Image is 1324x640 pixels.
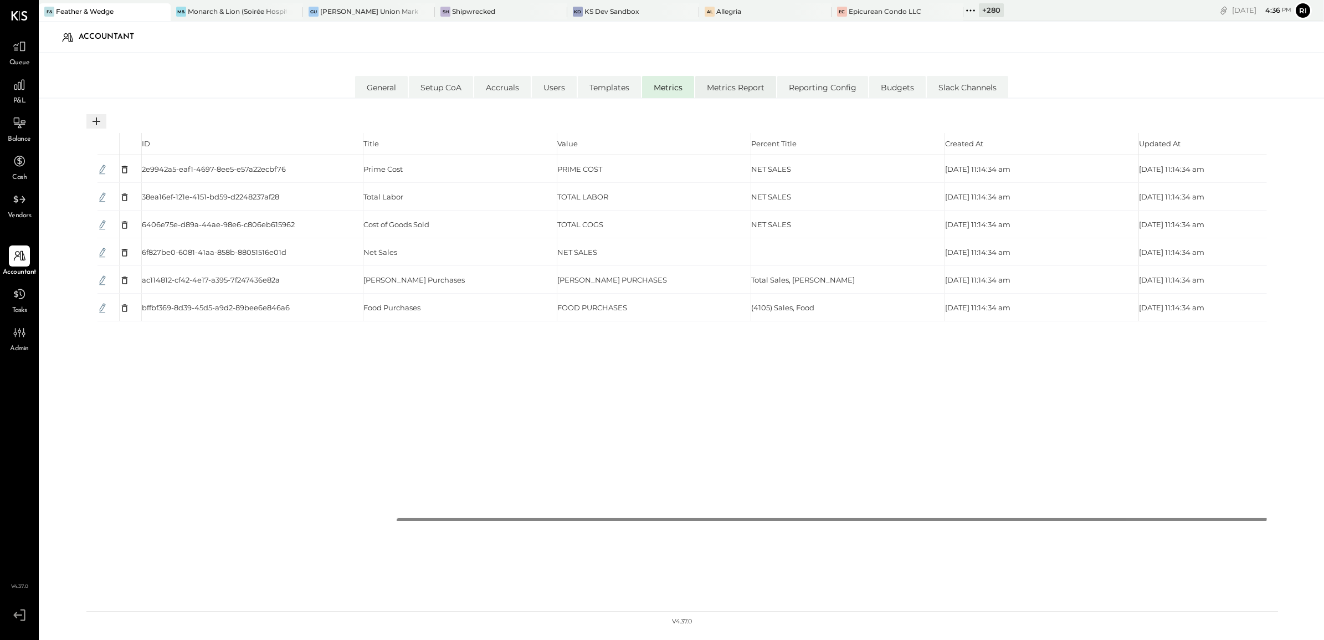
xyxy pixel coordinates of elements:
[86,114,106,129] button: add new metric
[705,7,715,17] div: Al
[532,76,577,98] li: Users
[1,112,38,145] a: Balance
[642,76,694,98] li: Metrics
[363,192,403,202] div: Total Labor
[578,76,641,98] li: Templates
[363,219,429,230] div: Cost of Goods Sold
[945,133,1139,155] div: Created At
[751,275,855,285] div: Total Sales, [PERSON_NAME]
[751,164,791,175] div: NET SALES
[79,28,145,46] div: Accountant
[584,7,639,16] div: KS Dev Sandbox
[557,275,667,285] div: [PERSON_NAME] PURCHASES
[751,219,791,230] div: NET SALES
[557,164,602,175] div: PRIME COST
[945,192,1010,202] div: [DATE] 11:14:34 am
[557,133,751,155] div: Value
[557,247,597,258] div: NET SALES
[13,96,26,106] span: P&L
[1,151,38,183] a: Cash
[1,245,38,278] a: Accountant
[557,303,627,313] div: FOOD PURCHASES
[142,303,290,313] div: bffbf369-8d39-45d5-a9d2-89bee6e846a6
[8,211,32,221] span: Vendors
[1,36,38,68] a: Queue
[363,133,557,155] div: Title
[837,7,847,17] div: EC
[777,76,868,98] li: Reporting Config
[10,344,29,354] span: Admin
[945,303,1010,313] div: [DATE] 11:14:34 am
[927,76,1008,98] li: Slack Channels
[945,219,1010,230] div: [DATE] 11:14:34 am
[363,247,397,258] div: Net Sales
[309,7,319,17] div: GU
[716,7,741,16] div: Allegria
[409,76,473,98] li: Setup CoA
[320,7,418,16] div: [PERSON_NAME] Union Market
[142,247,286,258] div: 6f827be0-6081-41aa-858b-88051516e01d
[751,133,945,155] div: Percent Title
[1,284,38,316] a: Tasks
[1139,303,1204,313] div: [DATE] 11:14:34 am
[355,76,408,98] li: General
[363,303,420,313] div: Food Purchases
[44,7,54,17] div: F&
[142,219,295,230] div: 6406e75e-d89a-44ae-98e6-c806eb615962
[573,7,583,17] div: KD
[751,192,791,202] div: NET SALES
[1139,164,1204,175] div: [DATE] 11:14:34 am
[3,268,37,278] span: Accountant
[1218,4,1229,16] div: copy link
[9,58,30,68] span: Queue
[142,275,280,285] div: ac114812-cf42-4e17-a395-7f247436e82a
[869,76,926,98] li: Budgets
[945,275,1010,285] div: [DATE] 11:14:34 am
[440,7,450,17] div: Sh
[1,189,38,221] a: Vendors
[56,7,114,16] div: Feather & Wedge
[1139,192,1204,202] div: [DATE] 11:14:34 am
[557,219,603,230] div: TOTAL COGS
[12,306,27,316] span: Tasks
[363,275,465,285] div: [PERSON_NAME] Purchases
[8,135,31,145] span: Balance
[672,617,692,626] div: v 4.37.0
[557,192,608,202] div: TOTAL LABOR
[979,3,1004,17] div: + 280
[945,164,1010,175] div: [DATE] 11:14:34 am
[1,322,38,354] a: Admin
[695,76,776,98] li: Metrics Report
[1,74,38,106] a: P&L
[849,7,921,16] div: Epicurean Condo LLC
[452,7,495,16] div: Shipwrecked
[1294,2,1312,19] button: Ri
[1232,5,1291,16] div: [DATE]
[363,164,403,175] div: Prime Cost
[1139,219,1204,230] div: [DATE] 11:14:34 am
[751,303,814,313] div: (4105) Sales, Food
[142,133,363,155] div: ID
[142,192,279,202] div: 38ea16ef-121e-4151-bd59-d2248237af28
[176,7,186,17] div: M&
[142,164,286,175] div: 2e9942a5-eaf1-4697-8ee5-e57a22ecbf76
[188,7,286,16] div: Monarch & Lion (Soirée Hospitality Group)
[945,247,1010,258] div: [DATE] 11:14:34 am
[12,173,27,183] span: Cash
[474,76,531,98] li: Accruals
[1139,247,1204,258] div: [DATE] 11:14:34 am
[1139,275,1204,285] div: [DATE] 11:14:34 am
